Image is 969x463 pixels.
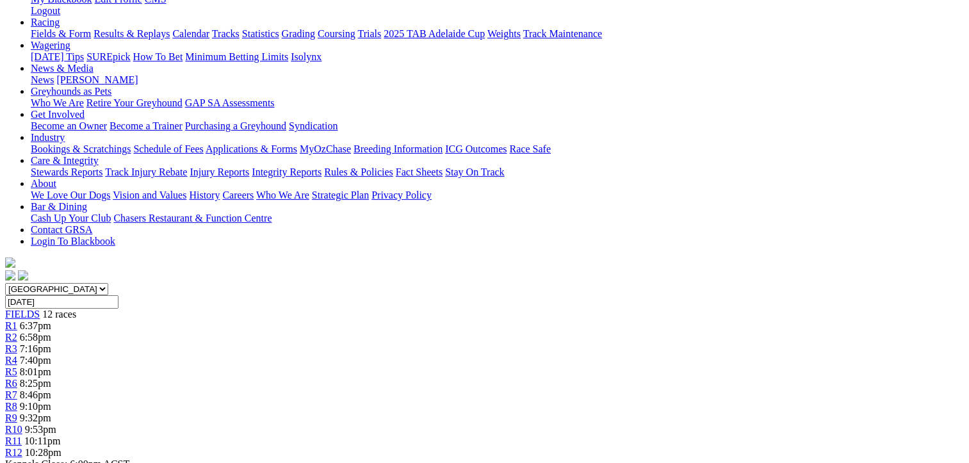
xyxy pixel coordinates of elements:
a: 2025 TAB Adelaide Cup [384,28,485,39]
a: Bar & Dining [31,201,87,212]
span: 8:46pm [20,389,51,400]
span: 7:40pm [20,355,51,366]
a: Vision and Values [113,190,186,200]
div: News & Media [31,74,964,86]
a: Minimum Betting Limits [185,51,288,62]
a: FIELDS [5,309,40,320]
input: Select date [5,295,118,309]
a: Stay On Track [445,167,504,177]
a: Greyhounds as Pets [31,86,111,97]
a: Tracks [212,28,240,39]
span: 7:16pm [20,343,51,354]
a: Cash Up Your Club [31,213,111,223]
a: R8 [5,401,17,412]
div: Racing [31,28,964,40]
a: [DATE] Tips [31,51,84,62]
a: R9 [5,412,17,423]
a: R11 [5,435,22,446]
span: 6:58pm [20,332,51,343]
div: Bar & Dining [31,213,964,224]
a: GAP SA Assessments [185,97,275,108]
a: About [31,178,56,189]
a: Privacy Policy [371,190,432,200]
a: Injury Reports [190,167,249,177]
a: Race Safe [509,143,550,154]
a: Trials [357,28,381,39]
a: Grading [282,28,315,39]
a: ICG Outcomes [445,143,507,154]
a: We Love Our Dogs [31,190,110,200]
a: Logout [31,5,60,16]
a: R10 [5,424,22,435]
a: Statistics [242,28,279,39]
a: Isolynx [291,51,322,62]
a: How To Bet [133,51,183,62]
span: 9:32pm [20,412,51,423]
img: twitter.svg [18,270,28,280]
a: Rules & Policies [324,167,393,177]
a: R3 [5,343,17,354]
span: 10:11pm [24,435,60,446]
a: Schedule of Fees [133,143,203,154]
a: Purchasing a Greyhound [185,120,286,131]
a: R4 [5,355,17,366]
a: Retire Your Greyhound [86,97,183,108]
a: Syndication [289,120,338,131]
a: R6 [5,378,17,389]
div: About [31,190,964,201]
img: facebook.svg [5,270,15,280]
a: Become an Owner [31,120,107,131]
span: 6:37pm [20,320,51,331]
a: Login To Blackbook [31,236,115,247]
a: Industry [31,132,65,143]
a: R2 [5,332,17,343]
a: Results & Replays [94,28,170,39]
div: Greyhounds as Pets [31,97,964,109]
a: SUREpick [86,51,130,62]
span: 9:10pm [20,401,51,412]
a: R5 [5,366,17,377]
a: Strategic Plan [312,190,369,200]
a: News [31,74,54,85]
a: Fields & Form [31,28,91,39]
a: Breeding Information [354,143,443,154]
a: Care & Integrity [31,155,99,166]
div: Care & Integrity [31,167,964,178]
a: MyOzChase [300,143,351,154]
a: Become a Trainer [110,120,183,131]
a: Weights [487,28,521,39]
a: R12 [5,447,22,458]
a: Coursing [318,28,355,39]
a: Racing [31,17,60,28]
a: R1 [5,320,17,331]
a: News & Media [31,63,94,74]
a: Contact GRSA [31,224,92,235]
a: Bookings & Scratchings [31,143,131,154]
img: logo-grsa-white.png [5,257,15,268]
a: Who We Are [256,190,309,200]
span: 8:25pm [20,378,51,389]
span: 9:53pm [25,424,56,435]
a: History [189,190,220,200]
a: Stewards Reports [31,167,102,177]
a: Chasers Restaurant & Function Centre [113,213,272,223]
a: Calendar [172,28,209,39]
a: Integrity Reports [252,167,322,177]
a: Wagering [31,40,70,51]
a: Track Injury Rebate [105,167,187,177]
div: Wagering [31,51,964,63]
div: Industry [31,143,964,155]
span: 10:28pm [25,447,61,458]
a: Who We Are [31,97,84,108]
a: Track Maintenance [523,28,602,39]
